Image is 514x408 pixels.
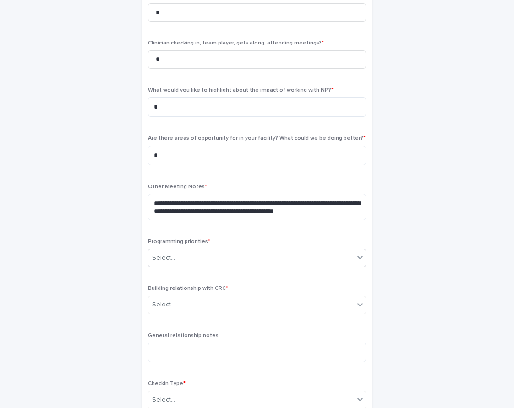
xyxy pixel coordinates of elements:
[148,333,219,338] span: General relationship notes
[148,87,334,93] span: What would you like to highlight about the impact of working with NP?
[148,381,186,386] span: Checkin Type
[148,184,207,190] span: Other Meeting Notes
[148,239,210,245] span: Programming priorities
[148,136,366,141] span: Are there areas of opportunity for in your facility? What could we be doing better?
[148,40,324,46] span: Clinician checking in, team player, gets along, attending meetings?
[152,395,175,405] div: Select...
[152,253,175,263] div: Select...
[148,286,228,291] span: Building relationship with CRC
[152,300,175,310] div: Select...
